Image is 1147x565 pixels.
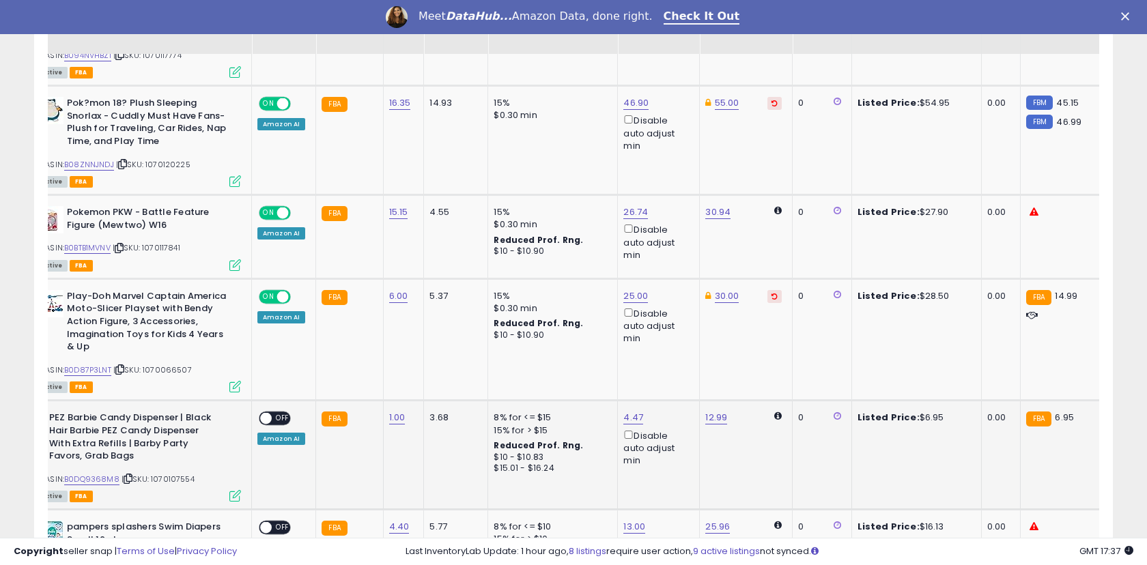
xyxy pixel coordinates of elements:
div: 0.00 [987,290,1010,302]
div: 15% for > $15 [494,424,607,437]
i: This overrides the store level Dynamic Max Price for this listing [705,291,711,300]
div: Disable auto adjust min [623,428,689,467]
span: All listings currently available for purchase on Amazon [36,67,68,78]
i: Revert to store-level Dynamic Max Price [771,293,778,300]
b: Listed Price: [858,411,920,424]
b: Listed Price: [858,205,920,218]
a: 4.47 [623,411,643,424]
b: Play-Doh Marvel Captain America Moto-Slicer Playset with Bendy Action Figure, 3 Accessories, Imag... [67,290,233,357]
span: OFF [272,413,294,424]
span: OFF [289,207,311,219]
div: Amazon AI [257,118,305,130]
span: 46.99 [1056,115,1081,128]
div: 0.00 [987,521,1010,533]
div: 5.77 [429,521,477,533]
div: 0.00 [987,206,1010,218]
div: $10 - $10.90 [494,330,607,341]
span: FBA [70,260,93,272]
b: pampers splashers Swim Diapers Small 12 ct [67,521,233,549]
div: ASIN: [36,206,241,270]
div: 15% [494,97,607,109]
a: 6.00 [389,289,408,303]
b: Listed Price: [858,96,920,109]
img: 41ypmjavyVL._SL40_.jpg [36,290,63,317]
a: 16.35 [389,96,411,110]
span: All listings currently available for purchase on Amazon [36,176,68,188]
span: 2025-09-7 17:37 GMT [1079,545,1133,557]
a: 4.40 [389,520,410,534]
a: 25.00 [623,289,648,303]
a: 30.00 [715,289,739,303]
div: 0 [798,97,840,109]
span: | SKU: 1070066507 [113,364,192,375]
div: Amazon AI [257,311,305,323]
div: 0 [798,290,840,302]
small: FBA [322,97,347,112]
div: Amazon AI [257,433,305,445]
small: FBA [322,206,347,221]
a: Check It Out [664,10,740,25]
a: B0BTB1MVNV [64,242,111,254]
small: FBA [1026,290,1051,305]
b: Reduced Prof. Rng. [494,234,583,246]
b: Listed Price: [858,520,920,533]
a: B094NVHBZ1 [64,50,111,61]
img: 41e2VktawjL._SL40_.jpg [36,97,63,124]
a: 13.00 [623,520,645,534]
div: Disable auto adjust min [623,306,689,345]
a: Terms of Use [117,545,175,557]
span: ON [260,98,277,110]
div: 14.93 [429,97,477,109]
div: $16.13 [858,521,971,533]
div: seller snap | | [14,545,237,558]
div: 0.00 [987,411,1010,424]
div: Amazon AI [257,227,305,240]
div: 4.55 [429,206,477,218]
small: FBA [322,290,347,305]
div: 0.00 [987,97,1010,109]
b: Listed Price: [858,289,920,302]
a: B0DQ9368M8 [64,474,119,485]
i: DataHub... [446,10,512,23]
span: All listings currently available for purchase on Amazon [36,381,68,393]
small: FBM [1026,115,1053,129]
div: $28.50 [858,290,971,302]
span: 6.95 [1055,411,1074,424]
div: Last InventoryLab Update: 1 hour ago, require user action, not synced. [406,545,1133,558]
div: 0 [798,206,840,218]
div: 5.37 [429,290,477,302]
a: 1.00 [389,411,406,424]
div: $54.95 [858,97,971,109]
a: 25.96 [705,520,730,534]
a: 9 active listings [693,545,760,557]
div: 0 [798,521,840,533]
span: ON [260,291,277,302]
div: $10 - $10.90 [494,246,607,257]
div: 8% for <= $15 [494,411,607,424]
span: 45.15 [1056,96,1079,109]
small: FBA [1026,411,1051,426]
span: FBA [70,381,93,393]
a: 12.99 [705,411,727,424]
span: All listings currently available for purchase on Amazon [36,491,68,502]
div: Meet Amazon Data, done right. [419,10,653,23]
span: 14.99 [1055,289,1077,302]
span: | SKU: 1070117774 [113,50,182,61]
b: Reduced Prof. Rng. [494,439,583,451]
i: Revert to store-level Dynamic Max Price [771,100,778,106]
div: $0.30 min [494,302,607,315]
div: 0 [798,411,840,424]
b: Reduced Prof. Rng. [494,317,583,329]
div: $10 - $10.83 [494,452,607,463]
a: 8 listings [569,545,606,557]
div: $6.95 [858,411,971,424]
img: 41eCXD08GEL._SL40_.jpg [36,206,63,233]
div: 3.68 [429,411,477,424]
span: OFF [289,98,311,110]
a: 46.90 [623,96,649,110]
span: | SKU: 1070117841 [113,242,180,253]
small: FBA [322,411,347,426]
div: Close [1121,12,1135,20]
a: 26.74 [623,205,648,219]
b: PEZ Barbie Candy Dispenser | Black Hair Barbie PEZ Candy Dispenser With Extra Refills | Barby Par... [49,411,215,465]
